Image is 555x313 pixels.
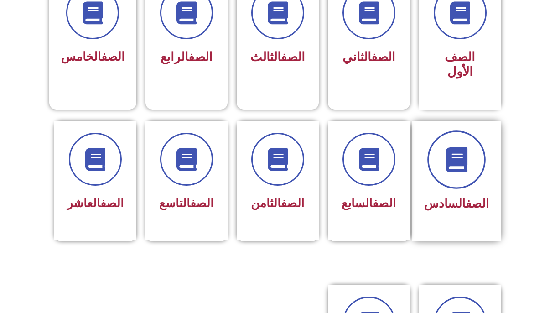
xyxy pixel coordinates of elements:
[342,196,396,210] span: السابع
[424,197,489,210] span: السادس
[251,196,304,210] span: الثامن
[373,196,396,210] a: الصف
[281,196,304,210] a: الصف
[159,196,213,210] span: التاسع
[445,50,475,79] span: الصف الأول
[371,50,395,64] a: الصف
[61,50,124,63] span: الخامس
[466,197,489,210] a: الصف
[101,50,124,63] a: الصف
[161,50,213,64] span: الرابع
[281,50,305,64] a: الصف
[188,50,213,64] a: الصف
[190,196,213,210] a: الصف
[100,196,124,210] a: الصف
[342,50,395,64] span: الثاني
[250,50,305,64] span: الثالث
[67,196,124,210] span: العاشر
